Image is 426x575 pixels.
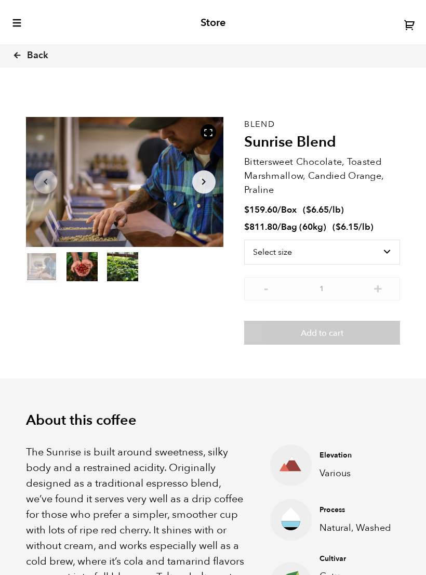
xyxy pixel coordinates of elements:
button: + [371,282,384,293]
span: /lb [329,204,341,216]
span: Box [281,204,297,216]
span: Back [27,49,48,62]
p: Bittersweet Chocolate, Toasted Marshmallow, Candied Orange, Praline [244,155,400,197]
button: - [260,282,273,293]
bdi: 6.15 [336,221,358,233]
h4: Process [319,505,418,515]
span: $ [244,204,249,216]
p: Various [319,466,418,480]
button: Add to cart [244,321,400,345]
bdi: 811.80 [244,221,277,233]
h2: Sunrise Blend [244,134,400,151]
span: $ [244,221,249,233]
span: / [277,204,281,216]
span: / [277,221,281,233]
h2: About this coffee [26,412,400,429]
p: Natural, Washed [319,521,418,535]
span: ( ) [332,221,374,233]
span: $ [306,204,311,216]
span: /lb [358,221,370,233]
bdi: 159.60 [244,204,277,216]
span: ( ) [303,204,344,216]
span: Bag (60kg) [281,221,326,233]
span: $ [336,221,341,233]
h4: Elevation [319,450,418,461]
bdi: 6.65 [306,204,329,216]
h4: Cultivar [319,554,418,564]
h2: Store [201,17,225,29]
button: toggle-mobile-menu [10,18,22,28]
